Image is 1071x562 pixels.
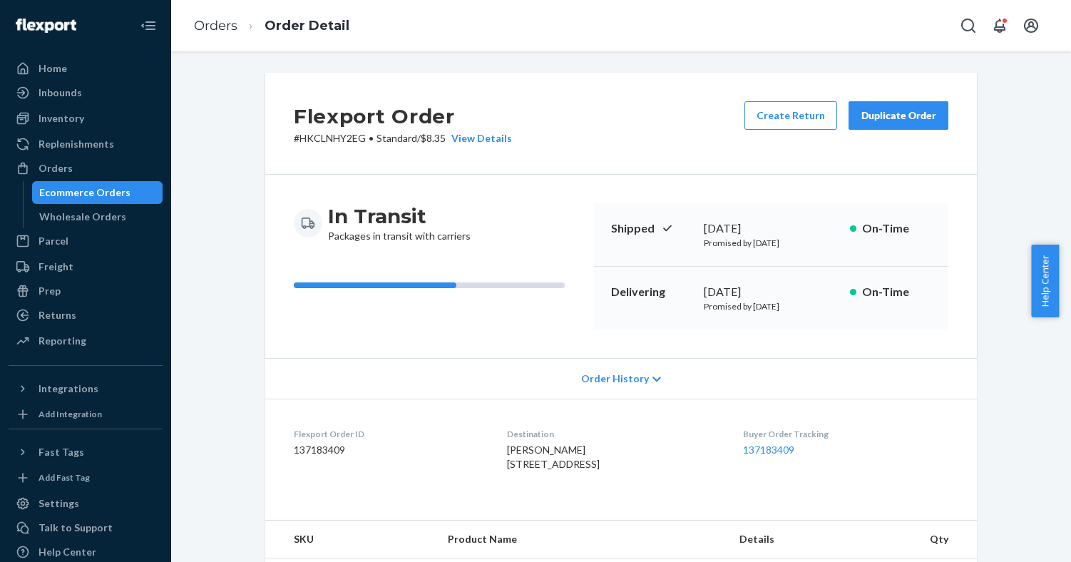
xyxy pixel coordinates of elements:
button: Close Navigation [134,11,163,40]
h3: In Transit [328,203,471,229]
button: Duplicate Order [849,101,948,130]
th: SKU [265,521,436,558]
img: Flexport logo [16,19,76,33]
div: Talk to Support [39,521,113,535]
div: Prep [39,284,61,298]
p: On-Time [862,220,931,237]
p: Shipped [611,220,692,237]
button: View Details [446,131,512,145]
a: Orders [194,18,237,34]
a: Orders [9,157,163,180]
div: Home [39,61,67,76]
button: Fast Tags [9,441,163,464]
div: Reporting [39,334,86,348]
a: Add Fast Tag [9,469,163,486]
p: Promised by [DATE] [704,237,839,249]
a: Replenishments [9,133,163,155]
div: Wholesale Orders [39,210,126,224]
a: Parcel [9,230,163,252]
div: Parcel [39,234,68,248]
div: Add Fast Tag [39,471,90,484]
p: # HKCLNHY2EG / $8.35 [294,131,512,145]
a: Freight [9,255,163,278]
th: Product Name [436,521,727,558]
button: Open Search Box [954,11,983,40]
div: Packages in transit with carriers [328,203,471,243]
a: Talk to Support [9,516,163,539]
dt: Destination [507,428,719,440]
a: Add Integration [9,406,163,423]
dt: Buyer Order Tracking [743,428,948,440]
p: Delivering [611,284,692,300]
div: Inventory [39,111,84,126]
div: Duplicate Order [861,108,936,123]
div: [DATE] [704,220,839,237]
div: [DATE] [704,284,839,300]
div: Replenishments [39,137,114,151]
a: Ecommerce Orders [32,181,163,204]
dd: 137183409 [294,443,484,457]
button: Open notifications [985,11,1014,40]
div: Freight [39,260,73,274]
a: Prep [9,280,163,302]
div: Inbounds [39,86,82,100]
a: Home [9,57,163,80]
th: Details [728,521,885,558]
a: Settings [9,492,163,515]
button: Help Center [1031,245,1059,317]
a: Returns [9,304,163,327]
ol: breadcrumbs [183,5,361,47]
button: Create Return [744,101,837,130]
span: Standard [376,132,417,144]
div: Orders [39,161,73,175]
h2: Flexport Order [294,101,512,131]
a: Inventory [9,107,163,130]
button: Integrations [9,377,163,400]
span: Order History [581,372,649,386]
p: Promised by [DATE] [704,300,839,312]
p: On-Time [862,284,931,300]
th: Qty [884,521,977,558]
span: • [369,132,374,144]
dt: Flexport Order ID [294,428,484,440]
div: Add Integration [39,408,102,420]
a: Order Detail [265,18,349,34]
div: Fast Tags [39,445,84,459]
div: Settings [39,496,79,511]
a: Reporting [9,329,163,352]
div: Integrations [39,382,98,396]
a: Inbounds [9,81,163,104]
div: Ecommerce Orders [39,185,130,200]
a: Wholesale Orders [32,205,163,228]
span: [PERSON_NAME] [STREET_ADDRESS] [507,444,600,470]
button: Open account menu [1017,11,1045,40]
div: Help Center [39,545,96,559]
a: 137183409 [743,444,794,456]
div: Returns [39,308,76,322]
